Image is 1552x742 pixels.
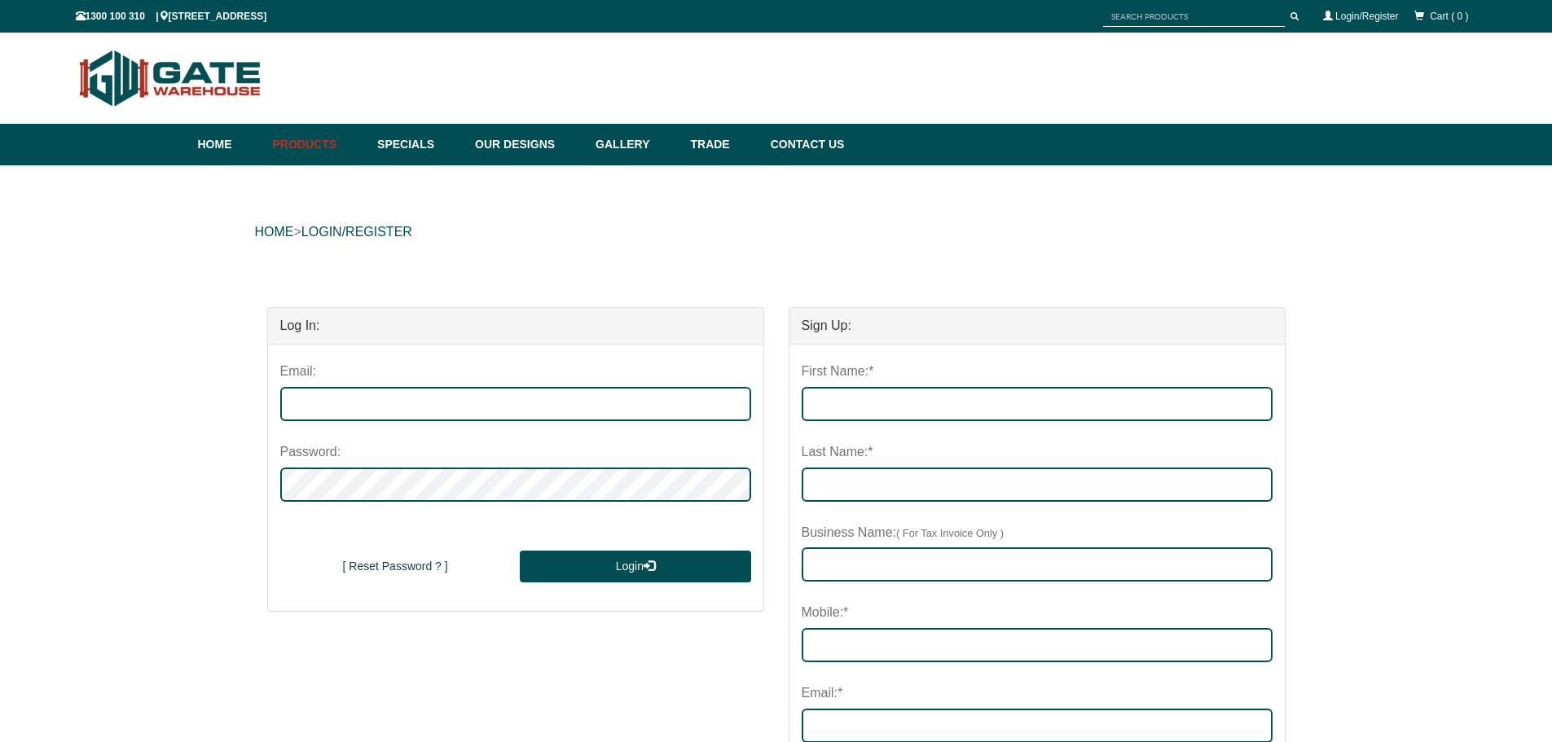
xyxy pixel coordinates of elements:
input: SEARCH PRODUCTS [1103,7,1285,27]
a: Products [265,124,370,165]
a: Contact Us [763,124,845,165]
label: Last Name:* [802,437,873,468]
a: Specials [369,124,467,165]
a: Home [198,124,265,165]
span: ( For Tax Invoice Only ) [896,527,1004,539]
label: Mobile:* [802,598,849,628]
a: Gallery [587,124,682,165]
span: 1300 100 310 | [STREET_ADDRESS] [76,11,267,22]
button: Login [520,551,750,583]
label: Email:* [802,678,843,709]
strong: Log In: [280,318,320,332]
span: Cart ( 0 ) [1430,11,1468,22]
label: Business Name: [802,518,1005,548]
a: Trade [682,124,762,165]
label: First Name:* [802,357,874,387]
a: Login/Register [1335,11,1398,22]
div: > [255,206,1298,258]
button: [ Reset Password ? ] [280,551,511,583]
strong: Sign Up: [802,318,851,332]
a: HOME [255,225,294,239]
label: Password: [280,437,341,468]
label: Email: [280,357,316,387]
a: Our Designs [467,124,587,165]
a: LOGIN/REGISTER [301,225,412,239]
img: Gate Warehouse [76,41,266,116]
